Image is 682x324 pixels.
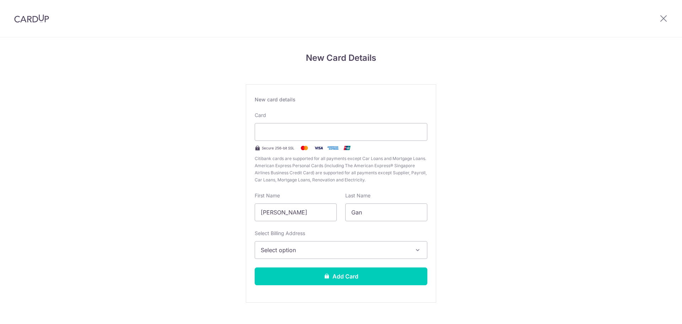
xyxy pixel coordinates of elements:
[326,144,340,152] img: .alt.amex
[14,14,49,23] img: CardUp
[255,192,280,199] label: First Name
[340,144,354,152] img: .alt.unionpay
[262,145,294,151] span: Secure 256-bit SSL
[637,303,675,320] iframe: Opens a widget where you can find more information
[255,241,427,259] button: Select option
[255,155,427,184] span: Citibank cards are supported for all payments except Car Loans and Mortgage Loans. American Expre...
[312,144,326,152] img: Visa
[255,96,427,103] div: New card details
[255,112,266,119] label: Card
[345,203,427,221] input: Cardholder Last Name
[255,203,337,221] input: Cardholder First Name
[255,267,427,285] button: Add Card
[261,128,421,136] iframe: Secure card payment input frame
[261,246,408,254] span: Select option
[255,230,305,237] label: Select Billing Address
[246,52,436,64] h4: New Card Details
[297,144,312,152] img: Mastercard
[345,192,370,199] label: Last Name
